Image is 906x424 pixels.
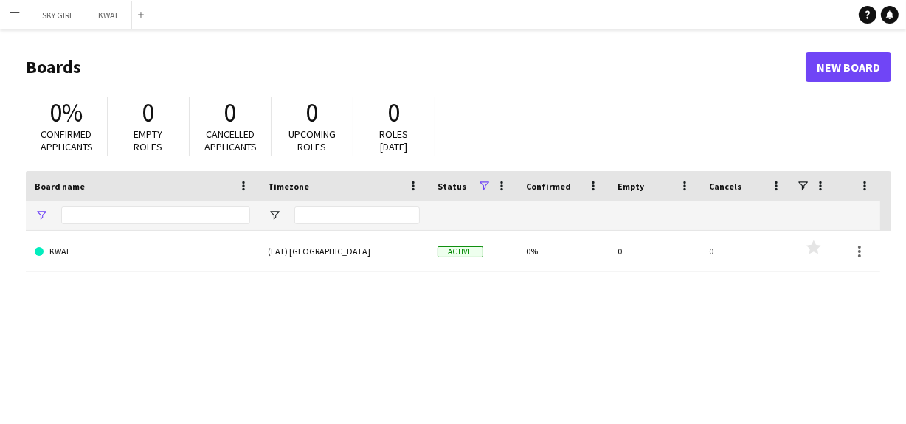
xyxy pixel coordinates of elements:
a: New Board [806,52,891,82]
span: Confirmed [526,181,571,192]
span: 0 [142,97,155,129]
span: Roles [DATE] [380,128,409,153]
input: Board name Filter Input [61,206,250,224]
span: 0 [306,97,319,129]
div: (EAT) [GEOGRAPHIC_DATA] [259,231,429,271]
button: Open Filter Menu [268,209,281,222]
input: Timezone Filter Input [294,206,420,224]
span: Empty roles [134,128,163,153]
span: Board name [35,181,85,192]
span: Empty [618,181,644,192]
div: 0% [517,231,609,271]
button: SKY GIRL [30,1,86,29]
span: Cancels [709,181,741,192]
span: 0 [224,97,237,129]
div: 0 [700,231,792,271]
span: Confirmed applicants [41,128,93,153]
span: Timezone [268,181,309,192]
span: Upcoming roles [288,128,336,153]
button: KWAL [86,1,132,29]
div: 0 [609,231,700,271]
span: 0 [388,97,401,129]
span: Active [438,246,483,257]
span: Status [438,181,466,192]
button: Open Filter Menu [35,209,48,222]
span: 0% [50,97,83,129]
h1: Boards [26,56,806,78]
span: Cancelled applicants [204,128,257,153]
a: KWAL [35,231,250,272]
